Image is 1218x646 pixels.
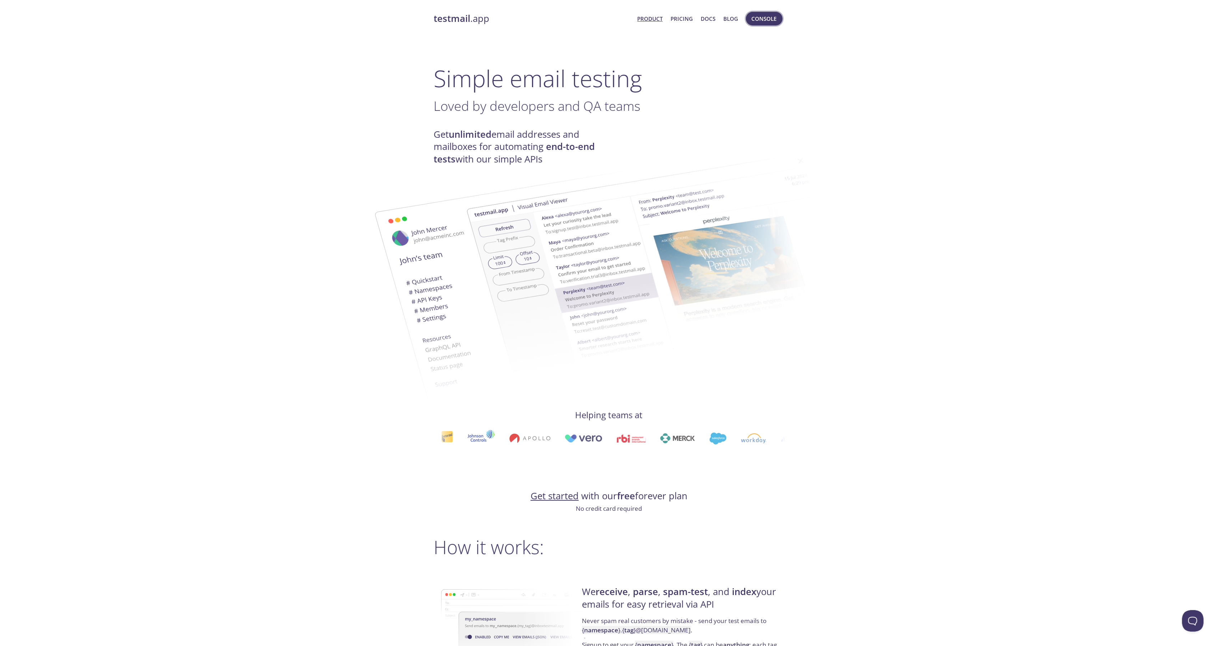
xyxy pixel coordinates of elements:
span: Loved by developers and QA teams [434,97,641,115]
h2: How it works: [434,536,784,558]
img: vero [565,434,603,443]
code: { } . { } @[DOMAIN_NAME] [582,626,691,634]
h4: with our forever plan [434,490,784,502]
button: Console [746,12,783,25]
img: johnsoncontrols [467,430,495,447]
strong: namespace [584,626,618,634]
a: Get started [531,490,579,502]
img: merck [660,433,695,443]
p: No credit card required [434,504,784,513]
strong: receive [596,585,628,598]
img: testmail-email-viewer [466,143,854,386]
h4: Get email addresses and mailboxes for automating with our simple APIs [434,128,609,165]
img: testmail-email-viewer [348,166,736,409]
strong: testmail [434,12,471,25]
strong: unlimited [449,128,492,141]
a: Product [637,14,663,23]
strong: free [617,490,635,502]
strong: spam-test [663,585,708,598]
img: salesforce [709,433,727,444]
a: testmail.app [434,13,632,25]
strong: end-to-end tests [434,140,595,165]
a: Blog [724,14,738,23]
a: Docs [701,14,716,23]
img: workday [741,433,766,443]
img: rbi [617,434,646,443]
iframe: Help Scout Beacon - Open [1182,610,1204,632]
h4: We , , , and your emails for easy retrieval via API [582,586,782,616]
strong: parse [633,585,658,598]
h1: Simple email testing [434,65,784,92]
span: Console [752,14,777,23]
strong: index [732,585,756,598]
strong: tag [624,626,634,634]
a: Pricing [671,14,693,23]
h4: Helping teams at [434,409,784,421]
p: Never spam real customers by mistake - send your test emails to . [582,616,782,640]
img: apollo [509,433,550,443]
